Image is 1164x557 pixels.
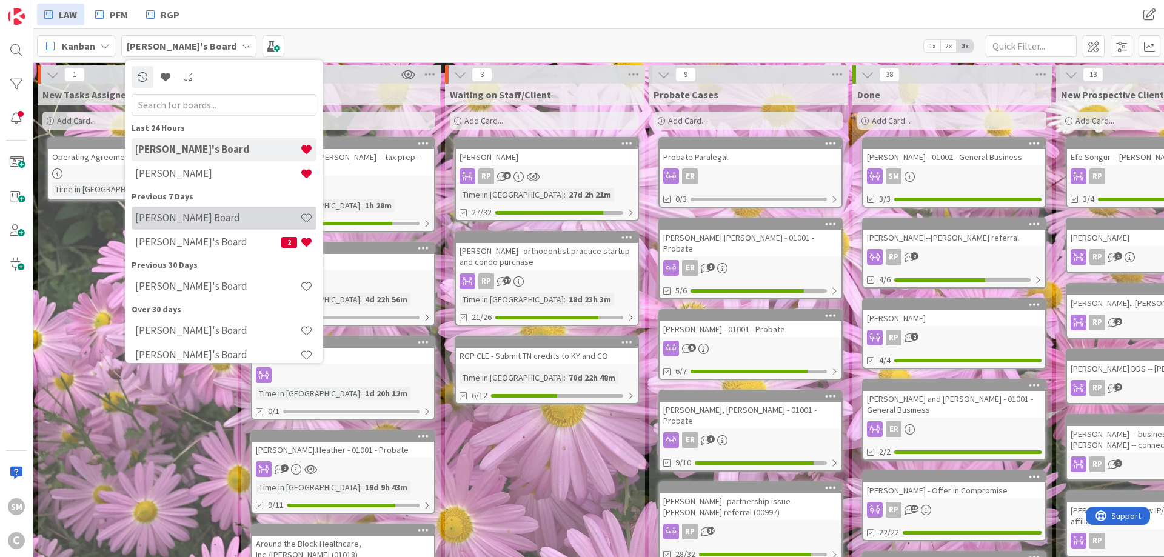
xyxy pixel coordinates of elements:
a: [PERSON_NAME]RP4/4 [862,298,1046,369]
span: 1 [1114,252,1122,260]
div: [PERSON_NAME].Heather - 01001 - Probate [252,442,434,458]
span: : [564,293,566,306]
div: RP [886,502,901,518]
div: [PERSON_NAME]--orthodontist practice startup and condo purchase [456,232,638,270]
div: RP [456,168,638,184]
span: Support [25,2,55,16]
div: Time in [GEOGRAPHIC_DATA] [460,293,564,306]
div: RP [1089,249,1105,265]
div: [PERSON_NAME] - 01002 - General Business [863,149,1045,165]
b: [PERSON_NAME]'s Board [127,40,236,52]
div: [PERSON_NAME] [252,243,434,270]
div: Previous 30 Days [132,259,316,272]
div: RP [478,273,494,289]
div: ER [660,432,841,448]
div: 27d 2h 21m [566,188,614,201]
div: 1h 28m [362,199,395,212]
div: SM [886,168,901,184]
span: 6/12 [472,389,487,402]
div: ER [682,168,698,184]
span: 3/3 [879,193,891,205]
span: Add Card... [1075,115,1114,126]
div: Time in [GEOGRAPHIC_DATA] [256,387,360,400]
div: 70d 22h 48m [566,371,618,384]
div: [PERSON_NAME].[PERSON_NAME] - 01001 - Probate [660,219,841,256]
span: Done [857,88,880,101]
a: [PERSON_NAME].Heather - 01001 - ProbateTime in [GEOGRAPHIC_DATA]:19d 9h 43m9/11 [251,430,435,514]
a: [PERSON_NAME]RPTime in [GEOGRAPHIC_DATA]:4d 22h 56m1/4 [251,242,435,326]
a: [PERSON_NAME], [PERSON_NAME] - 01001 - ProbateER9/10 [658,390,843,472]
a: [PERSON_NAME]/[PERSON_NAME] -- tax prep- - Lipton referralRPTime in [GEOGRAPHIC_DATA]:1h 28m4/5 [251,137,435,232]
h4: [PERSON_NAME]'s Board [135,349,300,361]
span: : [564,188,566,201]
div: ER [886,421,901,437]
span: 1 [1114,459,1122,467]
span: Kanban [62,39,95,53]
span: 2 [281,464,289,472]
a: LAW [37,4,84,25]
span: 9 [503,172,511,179]
span: 5/6 [675,284,687,297]
a: [PERSON_NAME] - 01002 - General BusinessSM3/3 [862,137,1046,208]
div: RP [863,249,1045,265]
a: Probate ParalegalER0/3 [658,137,843,208]
img: Visit kanbanzone.com [8,8,25,25]
span: 9/11 [268,499,284,512]
div: Last 24 Hours [132,122,316,135]
input: Search for boards... [132,94,316,116]
span: 1 [64,67,85,82]
div: RGP CLE - Submit TN credits to KY and CO [456,348,638,364]
div: [PERSON_NAME] - 01001 - Probate [660,321,841,337]
div: RP [1089,168,1105,184]
div: [PERSON_NAME] [252,254,434,270]
span: 0/1 [268,405,279,418]
div: RP [456,273,638,289]
div: RP [252,179,434,195]
div: [PERSON_NAME] [863,299,1045,326]
div: Time in [GEOGRAPHIC_DATA] [256,481,360,494]
div: Over 30 days [132,303,316,316]
span: New Tasks Assigned to Me [42,88,158,101]
div: [PERSON_NAME]--partnership issue--[PERSON_NAME] referral (00997) [660,482,841,520]
div: 4d 22h 56m [362,293,410,306]
div: [PERSON_NAME] [863,310,1045,326]
span: Add Card... [668,115,707,126]
div: RP [886,330,901,345]
div: SM [863,168,1045,184]
input: Quick Filter... [986,35,1077,57]
div: [PERSON_NAME], [PERSON_NAME] - 01001 - Probate [660,402,841,429]
div: ER [863,421,1045,437]
span: 2 [1114,383,1122,391]
div: RP [1089,456,1105,472]
h4: [PERSON_NAME] Board [135,212,300,224]
div: [PERSON_NAME] [456,149,638,165]
div: [PERSON_NAME] [252,348,434,364]
a: RGP CLE - Submit TN credits to KY and COTime in [GEOGRAPHIC_DATA]:70d 22h 48m6/12 [455,336,639,404]
span: 1 [707,263,715,271]
span: 2 [911,252,918,260]
span: 3x [957,40,973,52]
h4: [PERSON_NAME]'s Board [135,280,300,292]
span: Add Card... [464,115,503,126]
div: [PERSON_NAME] and [PERSON_NAME] - 01001 - General Business [863,380,1045,418]
div: ER [660,168,841,184]
h4: [PERSON_NAME]'s Board [135,143,300,155]
h4: [PERSON_NAME]'s Board [135,236,281,248]
div: RP [252,273,434,289]
a: [PERSON_NAME] - Offer in CompromiseRP22/22 [862,470,1046,541]
div: [PERSON_NAME]--orthodontist practice startup and condo purchase [456,243,638,270]
span: 9 [675,67,696,82]
span: LAW [59,7,77,22]
div: [PERSON_NAME] - Offer in Compromise [863,482,1045,498]
span: RGP [161,7,179,22]
span: 4/6 [879,273,891,286]
span: 22/22 [879,526,899,539]
div: SM [8,498,25,515]
div: C [8,532,25,549]
span: : [360,293,362,306]
span: 9/10 [675,456,691,469]
span: 2x [940,40,957,52]
div: [PERSON_NAME] and [PERSON_NAME] - 01001 - General Business [863,391,1045,418]
div: [PERSON_NAME]--[PERSON_NAME] referral [863,219,1045,245]
span: 5 [688,344,696,352]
